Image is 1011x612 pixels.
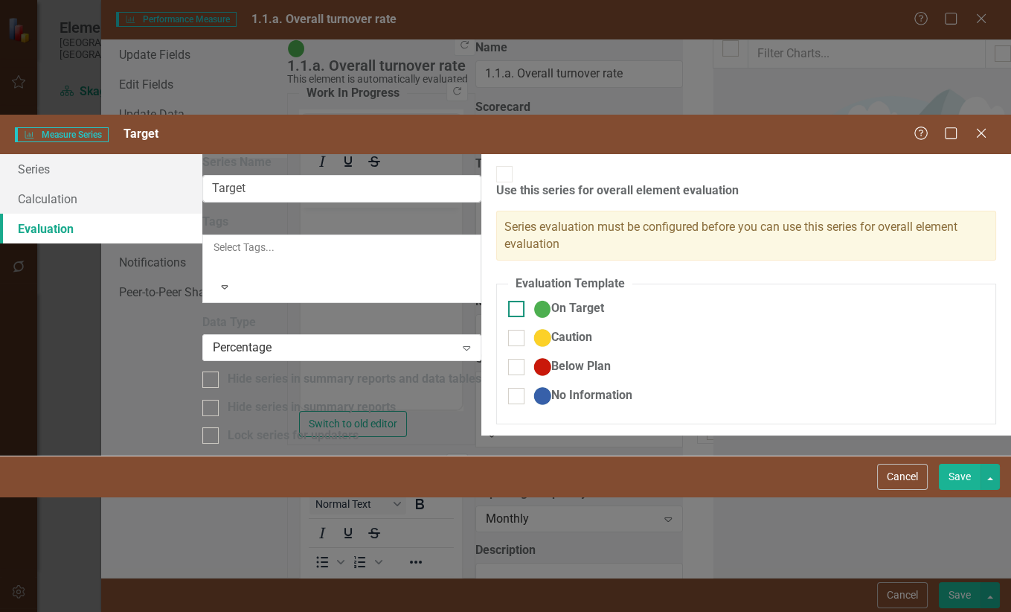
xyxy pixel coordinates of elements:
div: Percentage [213,340,455,357]
div: Series evaluation must be configured before you can use this series for overall element evaluation [496,211,996,261]
label: Tags [202,214,481,231]
span: Target [123,127,158,141]
button: Save [939,464,980,490]
img: Below Plan [533,358,551,376]
div: Hide series in summary reports [228,399,396,416]
div: On Target [533,300,604,318]
img: On Target [533,300,551,318]
div: Use this series for overall element evaluation [496,182,996,200]
img: Caution [533,329,551,347]
div: Select Tags... [214,240,470,255]
img: No Information [533,387,551,405]
div: Hide series in summary reports and data tables [228,371,481,388]
div: Below Plan [533,358,611,376]
label: Data Type [202,314,481,331]
label: Series Name [202,154,481,171]
div: Caution [533,329,592,347]
legend: Evaluation Template [508,275,632,293]
div: No Information [533,387,632,405]
input: Series Name [202,175,481,203]
span: Measure Series [15,127,109,142]
div: Lock series for updaters [228,427,359,444]
button: Cancel [877,464,928,490]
